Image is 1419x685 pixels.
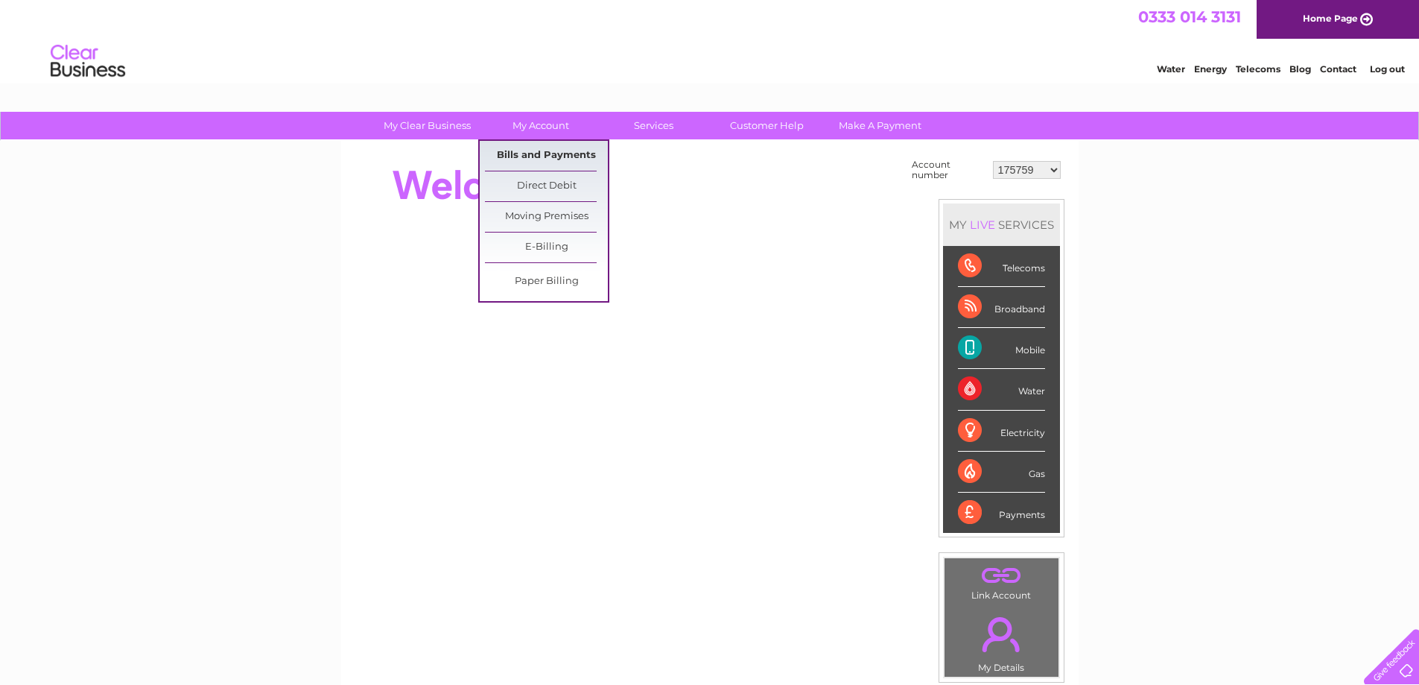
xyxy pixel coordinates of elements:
[1320,63,1356,75] a: Contact
[592,112,715,139] a: Services
[485,171,608,201] a: Direct Debit
[1138,7,1241,26] a: 0333 014 3131
[948,608,1055,660] a: .
[967,218,998,232] div: LIVE
[819,112,942,139] a: Make A Payment
[366,112,489,139] a: My Clear Business
[948,562,1055,588] a: .
[958,452,1045,493] div: Gas
[958,493,1045,533] div: Payments
[1370,63,1405,75] a: Log out
[944,558,1059,604] td: Link Account
[1236,63,1280,75] a: Telecoms
[1157,63,1185,75] a: Water
[958,287,1045,328] div: Broadband
[50,39,126,84] img: logo.png
[1194,63,1227,75] a: Energy
[908,156,989,184] td: Account number
[958,411,1045,452] div: Electricity
[358,8,1062,72] div: Clear Business is a trading name of Verastar Limited (registered in [GEOGRAPHIC_DATA] No. 3667643...
[485,141,608,171] a: Bills and Payments
[479,112,602,139] a: My Account
[958,328,1045,369] div: Mobile
[705,112,828,139] a: Customer Help
[958,246,1045,287] div: Telecoms
[485,233,608,262] a: E-Billing
[943,203,1060,246] div: MY SERVICES
[485,267,608,297] a: Paper Billing
[1289,63,1311,75] a: Blog
[485,202,608,232] a: Moving Premises
[944,604,1059,678] td: My Details
[958,369,1045,410] div: Water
